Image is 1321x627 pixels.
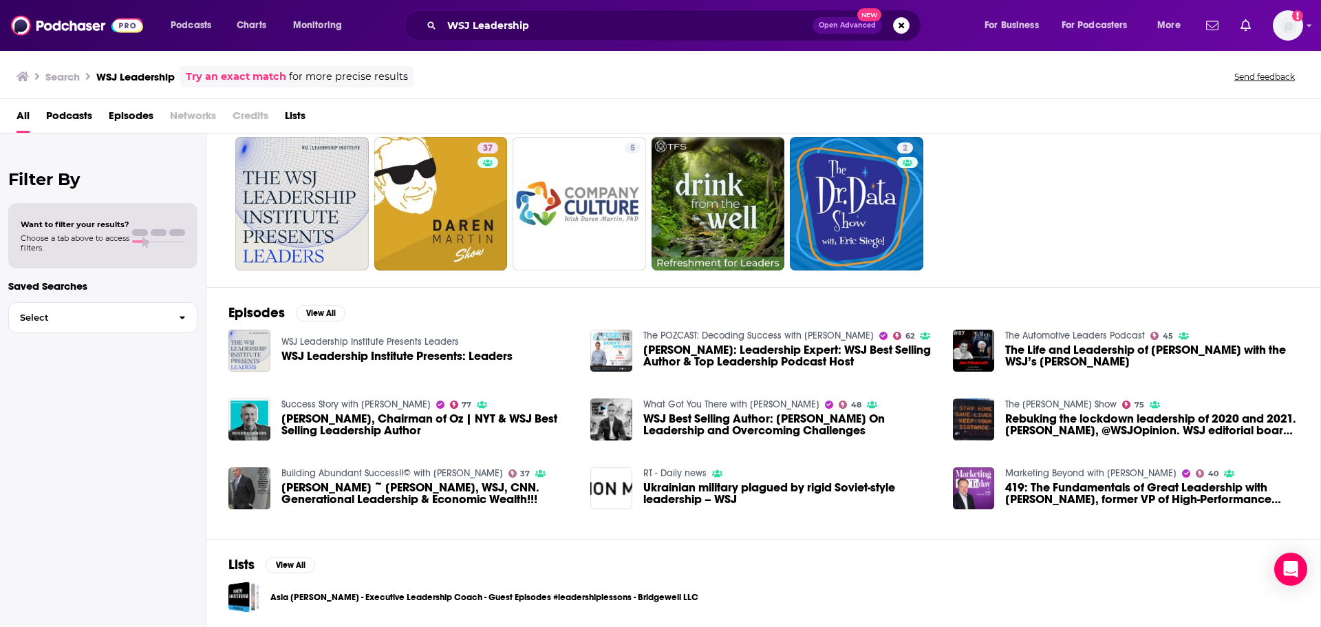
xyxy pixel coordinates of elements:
span: More [1157,16,1181,35]
span: For Business [985,16,1039,35]
span: 37 [483,142,493,156]
span: Rebuking the lockdown leadership of 2020 and 2021. [PERSON_NAME], @WSJOpinion. WSJ editorial boar... [1005,413,1298,436]
button: open menu [283,14,360,36]
a: Ukrainian military plagued by rigid Soviet-style leadership – WSJ [643,482,936,505]
span: New [857,8,882,21]
button: View All [266,557,315,573]
a: Lists [285,105,305,133]
a: 45 [1150,332,1173,340]
span: WSJ Best Selling Author: [PERSON_NAME] On Leadership and Overcoming Challenges [643,413,936,436]
button: View All [296,305,345,321]
span: The Life and Leadership of [PERSON_NAME] with the WSJ’s [PERSON_NAME] [1005,344,1298,368]
span: 40 [1208,471,1218,477]
img: Roger Connors, Chairman of Oz | NYT & WSJ Best Selling Leadership Author [228,398,270,440]
span: 37 [520,471,530,477]
button: Select [8,302,197,333]
p: Saved Searches [8,279,197,293]
img: WSJ Best Selling Author: Jeff Eggers On Leadership and Overcoming Challenges [590,398,632,440]
a: Asia [PERSON_NAME] - Executive Leadership Coach - Guest Episodes #leadershiplessons - Bridgewell LLC [270,590,698,605]
img: Podchaser - Follow, Share and Rate Podcasts [11,12,143,39]
a: Asia Bribiesca-Hedin - Executive Leadership Coach - Guest Episodes #leadershiplessons - Bridgewel... [228,582,259,613]
span: [PERSON_NAME]: Leadership Expert: WSJ Best Selling Author & Top Leadership Podcast Host [643,344,936,368]
button: open menu [161,14,229,36]
a: EpisodesView All [228,304,345,321]
span: 75 [1135,402,1144,408]
img: WSJ Leadership Institute Presents: Leaders [228,330,270,372]
a: George C. Fraser ~ Forbes, WSJ, CNN. Generational Leadership & Economic Wealth!!! [281,482,574,505]
h3: WSJ Leadership [96,70,175,83]
span: Select [9,313,168,322]
span: For Podcasters [1062,16,1128,35]
span: 45 [1163,333,1173,339]
span: Episodes [109,105,153,133]
a: The Automotive Leaders Podcast [1005,330,1145,341]
span: for more precise results [289,69,408,85]
span: Want to filter your results? [21,220,129,229]
span: Choose a tab above to access filters. [21,233,129,253]
span: 77 [462,402,471,408]
svg: Add a profile image [1292,10,1303,21]
h2: Episodes [228,304,285,321]
span: 5 [630,142,635,156]
span: [PERSON_NAME], Chairman of Oz | NYT & WSJ Best Selling Leadership Author [281,413,574,436]
div: Search podcasts, credits, & more... [417,10,934,41]
a: Podcasts [46,105,92,133]
a: Rebuking the lockdown leadership of 2020 and 2021. Dan Henninger, @WSJOpinion. WSJ editorial boar... [953,398,995,440]
a: Show notifications dropdown [1201,14,1224,37]
a: Charts [228,14,275,36]
img: George C. Fraser ~ Forbes, WSJ, CNN. Generational Leadership & Economic Wealth!!! [228,467,270,509]
a: Scott Miller: Leadership Expert: WSJ Best Selling Author & Top Leadership Podcast Host [643,344,936,368]
h3: Search [45,70,80,83]
h2: Filter By [8,169,197,189]
a: Building Abundant Success!!© with Sabrina-Marie [281,467,503,479]
button: open menu [1148,14,1198,36]
a: WSJ Leadership Institute Presents Leaders [281,336,459,348]
a: 5 [625,142,641,153]
button: Show profile menu [1273,10,1303,41]
button: Open AdvancedNew [813,17,882,34]
a: Rebuking the lockdown leadership of 2020 and 2021. Dan Henninger, @WSJOpinion. WSJ editorial boar... [1005,413,1298,436]
h2: Lists [228,556,255,573]
span: 48 [851,402,861,408]
a: 48 [839,401,861,409]
a: 37 [477,142,498,153]
img: The Life and Leadership of Janet Yellen with the WSJ’s Jon Hilsenrath [953,330,995,372]
span: [PERSON_NAME] ~ [PERSON_NAME], WSJ, CNN. Generational Leadership & Economic Wealth!!! [281,482,574,505]
span: Open Advanced [819,22,876,29]
img: User Profile [1273,10,1303,41]
a: All [17,105,30,133]
a: Try an exact match [186,69,286,85]
span: Podcasts [171,16,211,35]
button: open menu [975,14,1056,36]
a: ListsView All [228,556,315,573]
a: 2 [897,142,913,153]
img: Ukrainian military plagued by rigid Soviet-style leadership – WSJ [590,467,632,509]
a: The POZCAST: Decoding Success with Adam Posner [643,330,874,341]
a: WSJ Best Selling Author: Jeff Eggers On Leadership and Overcoming Challenges [643,413,936,436]
a: WSJ Leadership Institute Presents: Leaders [281,350,513,362]
button: open menu [1053,14,1148,36]
a: 5 [513,137,646,270]
button: Send feedback [1230,71,1299,83]
img: Scott Miller: Leadership Expert: WSJ Best Selling Author & Top Leadership Podcast Host [590,330,632,372]
img: 419: The Fundamentals of Great Leadership with Mark Miller, former VP of High-Performance Leaders... [953,467,995,509]
input: Search podcasts, credits, & more... [442,14,813,36]
span: Monitoring [293,16,342,35]
a: 2 [790,137,923,270]
a: Roger Connors, Chairman of Oz | NYT & WSJ Best Selling Leadership Author [281,413,574,436]
div: Open Intercom Messenger [1274,553,1307,586]
a: 62 [893,332,914,340]
a: 419: The Fundamentals of Great Leadership with Mark Miller, former VP of High-Performance Leaders... [1005,482,1298,505]
a: 75 [1122,401,1144,409]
